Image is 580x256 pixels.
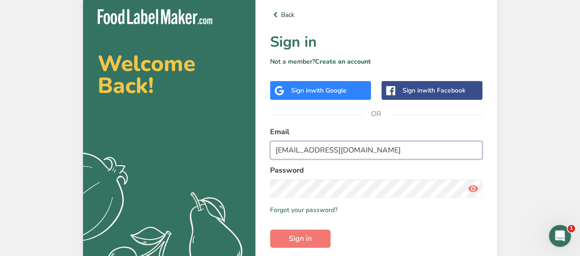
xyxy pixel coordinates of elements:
[549,225,571,247] iframe: Intercom live chat
[289,233,312,244] span: Sign in
[270,31,482,53] h1: Sign in
[270,126,482,137] label: Email
[270,229,331,248] button: Sign in
[98,9,212,24] img: Food Label Maker
[311,86,347,95] span: with Google
[568,225,575,232] span: 1
[422,86,465,95] span: with Facebook
[363,100,390,128] span: OR
[270,165,482,176] label: Password
[98,53,241,97] h2: Welcome Back!
[270,9,482,20] a: Back
[270,141,482,159] input: Enter Your Email
[403,86,465,95] div: Sign in
[270,205,337,215] a: Forgot your password?
[291,86,347,95] div: Sign in
[315,57,371,66] a: Create an account
[270,57,482,66] p: Not a member?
